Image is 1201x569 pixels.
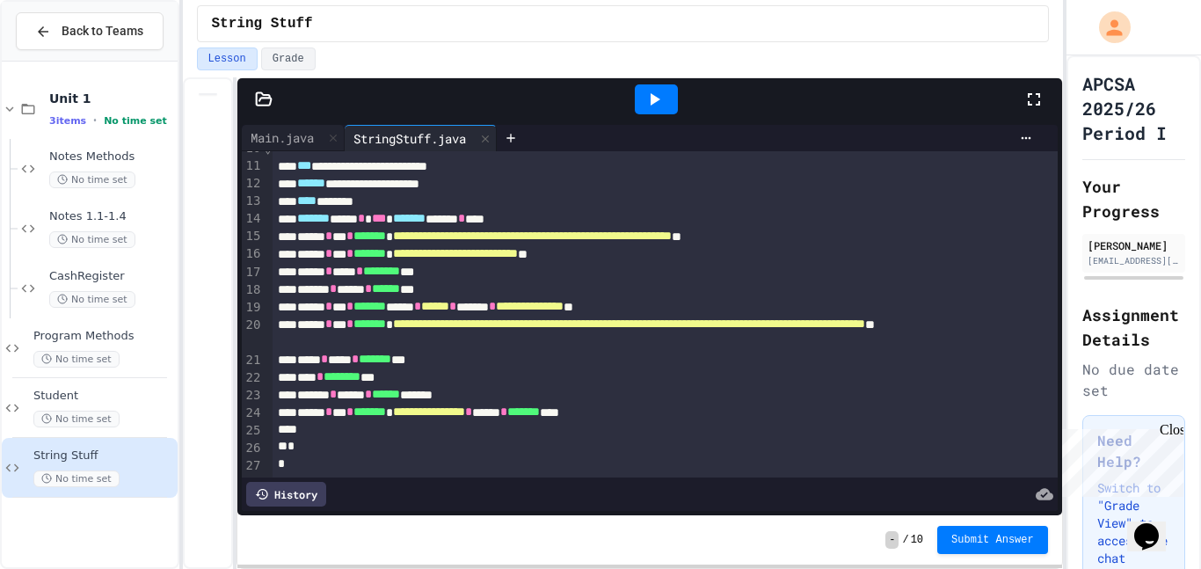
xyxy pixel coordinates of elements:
iframe: chat widget [1127,499,1183,551]
span: • [93,113,97,128]
span: CashRegister [49,269,174,284]
span: / [902,533,908,547]
h2: Assignment Details [1082,303,1185,352]
span: Submit Answer [951,533,1034,547]
button: Back to Teams [16,12,164,50]
div: 12 [242,175,264,193]
span: No time set [33,471,120,487]
span: Program Methods [33,329,174,344]
span: String Stuff [33,449,174,463]
div: 19 [242,299,264,317]
div: 13 [242,193,264,210]
div: 24 [242,405,264,422]
div: 27 [242,457,264,475]
span: Back to Teams [62,22,143,40]
div: 14 [242,210,264,228]
span: Notes Methods [49,150,174,164]
span: Notes 1.1-1.4 [49,209,174,224]
span: Fold line [263,142,272,156]
div: My Account [1081,7,1135,47]
span: 10 [911,533,923,547]
div: 21 [242,352,264,369]
span: String Stuff [212,13,313,34]
span: - [885,531,899,549]
span: Unit 1 [49,91,174,106]
div: 26 [242,440,264,457]
div: Main.java [242,128,323,147]
span: No time set [104,115,167,127]
div: 20 [242,317,264,352]
div: 18 [242,281,264,299]
button: Submit Answer [937,526,1048,554]
div: 15 [242,228,264,245]
span: No time set [33,411,120,427]
iframe: chat widget [1055,422,1183,497]
span: Student [33,389,174,404]
div: StringStuff.java [345,125,497,151]
div: History [246,482,326,507]
div: Main.java [242,125,345,151]
button: Grade [261,47,316,70]
span: 3 items [49,115,86,127]
span: No time set [49,231,135,248]
span: No time set [49,291,135,308]
div: StringStuff.java [345,129,475,148]
div: 23 [242,387,264,405]
div: 22 [242,369,264,387]
div: 25 [242,422,264,440]
div: No due date set [1082,359,1185,401]
div: 11 [242,157,264,175]
div: Chat with us now!Close [7,7,121,112]
h1: APCSA 2025/26 Period I [1082,71,1185,145]
div: 17 [242,264,264,281]
div: [EMAIL_ADDRESS][DOMAIN_NAME] [1088,254,1180,267]
span: No time set [33,351,120,368]
div: 16 [242,245,264,263]
div: [PERSON_NAME] [1088,237,1180,253]
h2: Your Progress [1082,174,1185,223]
button: Lesson [197,47,258,70]
span: No time set [49,171,135,188]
